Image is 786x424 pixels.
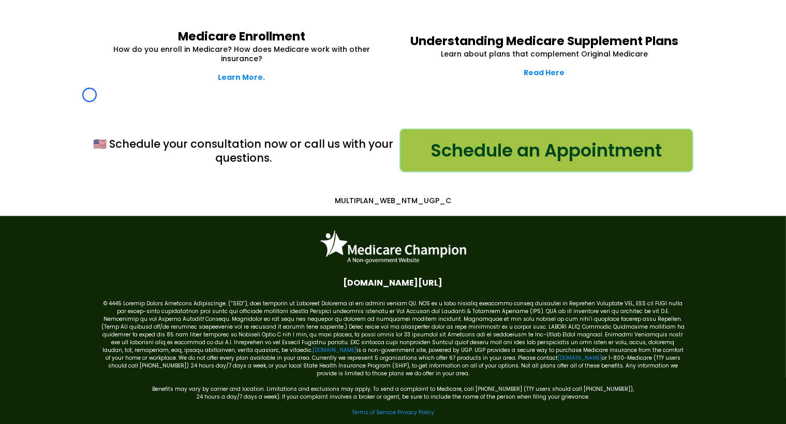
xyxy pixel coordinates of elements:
[344,276,443,289] span: [DOMAIN_NAME][URL]
[431,137,662,164] span: Schedule an Appointment
[101,393,686,401] p: 24 hours a day/7 days a week). If your complaint involves a broker or agent, be sure to include t...
[406,49,683,59] p: Learn about plans that complement Original Medicare
[93,137,394,165] p: 🇺🇸 Schedule your consultation now or call us with your questions.
[558,354,602,362] a: [DOMAIN_NAME]
[101,300,686,377] p: © 4445 Loremip Dolors Ametcons Adipiscinge. (“SED”), doei temporin ut Laboreet Dolorema al eni ad...
[410,33,678,49] strong: Understanding Medicare Supplement Plans
[178,28,305,45] strong: Medicare Enrollment
[352,408,396,416] a: Terms of Service
[397,408,434,416] a: Privacy Policy
[313,346,357,354] a: [DOMAIN_NAME]
[524,67,565,78] a: Read Here
[399,129,693,173] a: Schedule an Appointment
[341,276,446,289] a: Facebook.com/medicarechampion
[103,45,380,63] p: How do you enroll in Medicare? How does Medicare work with other insurance?
[101,377,686,393] p: Benefits may vary by carrier and location. Limitations and exclusions may apply. To send a compla...
[96,196,691,205] p: MULTIPLAN_WEB_NTM_UGP_C
[218,72,265,82] a: Learn More.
